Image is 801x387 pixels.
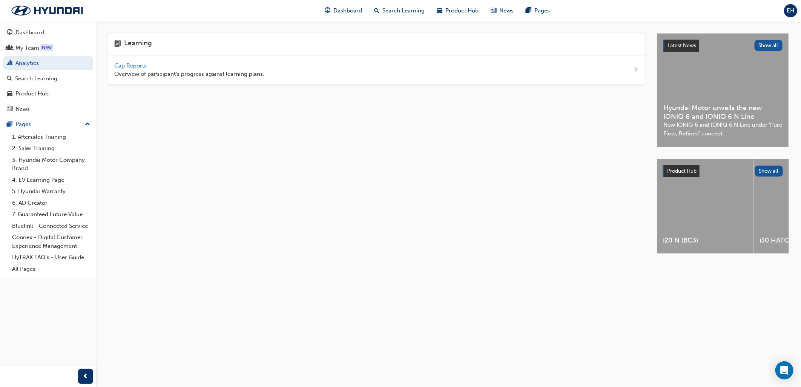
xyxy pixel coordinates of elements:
[7,91,12,97] span: car-icon
[657,33,789,147] a: Latest NewsShow allHyundai Motor unveils the new IONIQ 6 and IONIQ 6 N LineNew IONIQ 6 and IONIQ ...
[663,40,783,52] a: Latest NewsShow all
[437,6,442,15] span: car-icon
[3,41,93,55] a: My Team
[3,72,93,86] a: Search Learning
[15,105,30,114] div: News
[15,74,57,83] div: Search Learning
[7,106,12,113] span: news-icon
[85,120,90,129] span: up-icon
[667,42,696,49] span: Latest News
[374,6,379,15] span: search-icon
[9,154,93,174] a: 3. Hyundai Motor Company Brand
[114,39,121,49] span: learning-icon
[663,104,783,121] span: Hyundai Motor unveils the new IONIQ 6 and IONIQ 6 N Line
[114,62,148,69] span: Gap Reports
[325,6,330,15] span: guage-icon
[9,143,93,154] a: 2. Sales Training
[3,26,93,40] a: Dashboard
[431,3,485,18] a: car-iconProduct Hub
[784,4,797,17] button: EH
[3,102,93,116] a: News
[755,166,783,177] button: Show all
[333,6,362,15] span: Dashboard
[15,28,44,37] div: Dashboard
[520,3,556,18] a: pages-iconPages
[368,3,431,18] a: search-iconSearch Learning
[108,55,645,85] a: Gap Reports Overview of participant's progress against learning plans.next-icon
[775,361,793,379] div: Open Intercom Messenger
[663,236,747,245] span: i20 N (BC3)
[15,120,31,129] div: Pages
[7,45,12,52] span: people-icon
[3,117,93,131] button: Pages
[663,165,783,177] a: Product HubShow all
[4,3,91,18] img: Trak
[663,121,783,138] span: New IONIQ 6 and IONIQ 6 N Line under ‘Pure Flow, Refined’ concept.
[499,6,514,15] span: News
[3,56,93,70] a: Analytics
[15,89,49,98] div: Product Hub
[7,121,12,128] span: pages-icon
[124,39,152,49] h4: Learning
[787,6,795,15] span: EH
[9,209,93,220] a: 7. Guaranteed Future Value
[485,3,520,18] a: news-iconNews
[9,174,93,186] a: 4. EV Learning Page
[667,168,697,174] span: Product Hub
[9,263,93,275] a: All Pages
[9,252,93,263] a: HyTRAK FAQ's - User Guide
[15,44,39,52] div: My Team
[633,65,639,75] span: next-icon
[319,3,368,18] a: guage-iconDashboard
[657,159,753,253] a: i20 N (BC3)
[9,220,93,232] a: Bluelink - Connected Service
[534,6,550,15] span: Pages
[526,6,531,15] span: pages-icon
[9,197,93,209] a: 6. AD Creator
[445,6,479,15] span: Product Hub
[3,24,93,117] button: DashboardMy TeamAnalyticsSearch LearningProduct HubNews
[9,232,93,252] a: Connex - Digital Customer Experience Management
[114,70,264,78] span: Overview of participant's progress against learning plans.
[382,6,425,15] span: Search Learning
[7,75,12,82] span: search-icon
[40,44,53,51] div: Tooltip anchor
[755,40,783,51] button: Show all
[491,6,496,15] span: news-icon
[9,131,93,143] a: 1. Aftersales Training
[9,186,93,197] a: 5. Hyundai Warranty
[83,372,89,381] span: prev-icon
[3,87,93,101] a: Product Hub
[7,29,12,36] span: guage-icon
[7,60,12,67] span: chart-icon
